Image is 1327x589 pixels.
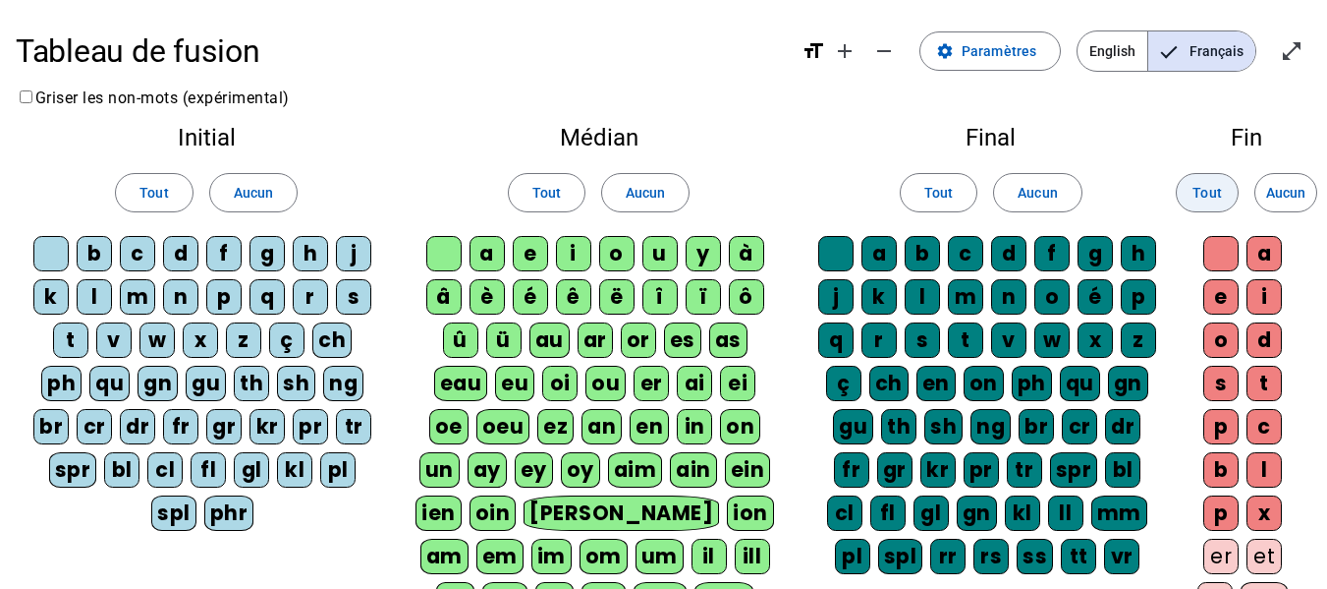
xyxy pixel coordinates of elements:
[183,323,218,358] div: x
[581,409,622,444] div: an
[16,20,786,83] h1: Tableau de fusion
[120,279,155,315] div: m
[818,323,854,358] div: q
[599,236,635,271] div: o
[601,173,690,212] button: Aucun
[825,31,864,71] button: Augmenter la taille de la police
[720,366,755,401] div: ei
[861,323,897,358] div: r
[608,452,663,488] div: aim
[599,279,635,315] div: ë
[670,452,717,488] div: ain
[580,539,628,574] div: om
[1105,452,1140,488] div: bl
[677,366,712,401] div: ai
[323,366,363,401] div: ng
[1077,30,1256,72] mat-button-toggle-group: Language selection
[269,323,304,358] div: ç
[104,452,139,488] div: bl
[1246,236,1282,271] div: a
[468,452,507,488] div: ay
[1019,409,1054,444] div: br
[1246,323,1282,358] div: d
[1007,452,1042,488] div: tr
[993,173,1081,212] button: Aucun
[293,409,328,444] div: pr
[1203,452,1239,488] div: b
[1048,496,1083,531] div: ll
[1005,496,1040,531] div: kl
[1121,236,1156,271] div: h
[816,126,1166,149] h2: Final
[138,366,178,401] div: gn
[293,236,328,271] div: h
[1246,366,1282,401] div: t
[234,452,269,488] div: gl
[664,323,701,358] div: es
[634,366,669,401] div: er
[729,236,764,271] div: à
[413,126,784,149] h2: Médian
[476,409,530,444] div: oeu
[531,539,572,574] div: im
[524,496,719,531] div: [PERSON_NAME]
[249,409,285,444] div: kr
[970,409,1011,444] div: ng
[905,236,940,271] div: b
[336,236,371,271] div: j
[677,409,712,444] div: in
[686,279,721,315] div: ï
[578,323,613,358] div: ar
[1254,173,1317,212] button: Aucun
[1062,409,1097,444] div: cr
[49,452,97,488] div: spr
[249,279,285,315] div: q
[41,366,82,401] div: ph
[77,409,112,444] div: cr
[948,323,983,358] div: t
[877,452,912,488] div: gr
[964,366,1004,401] div: on
[1203,279,1239,315] div: e
[727,496,774,531] div: ion
[163,409,198,444] div: fr
[1148,31,1255,71] span: Français
[913,496,949,531] div: gl
[515,452,553,488] div: ey
[1078,323,1113,358] div: x
[878,539,923,574] div: spl
[151,496,196,531] div: spl
[920,452,956,488] div: kr
[336,409,371,444] div: tr
[33,279,69,315] div: k
[1108,366,1148,401] div: gn
[277,366,315,401] div: sh
[234,181,273,205] span: Aucun
[1034,323,1070,358] div: w
[861,279,897,315] div: k
[626,181,665,205] span: Aucun
[1266,181,1305,205] span: Aucun
[320,452,356,488] div: pl
[642,236,678,271] div: u
[991,323,1026,358] div: v
[426,279,462,315] div: â
[495,366,534,401] div: eu
[1272,31,1311,71] button: Entrer en plein écran
[1034,236,1070,271] div: f
[277,452,312,488] div: kl
[556,279,591,315] div: ê
[429,409,469,444] div: oe
[905,323,940,358] div: s
[476,539,524,574] div: em
[881,409,916,444] div: th
[991,279,1026,315] div: n
[924,181,953,205] span: Tout
[1246,279,1282,315] div: i
[115,173,193,212] button: Tout
[833,409,873,444] div: gu
[206,409,242,444] div: gr
[234,366,269,401] div: th
[529,323,570,358] div: au
[96,323,132,358] div: v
